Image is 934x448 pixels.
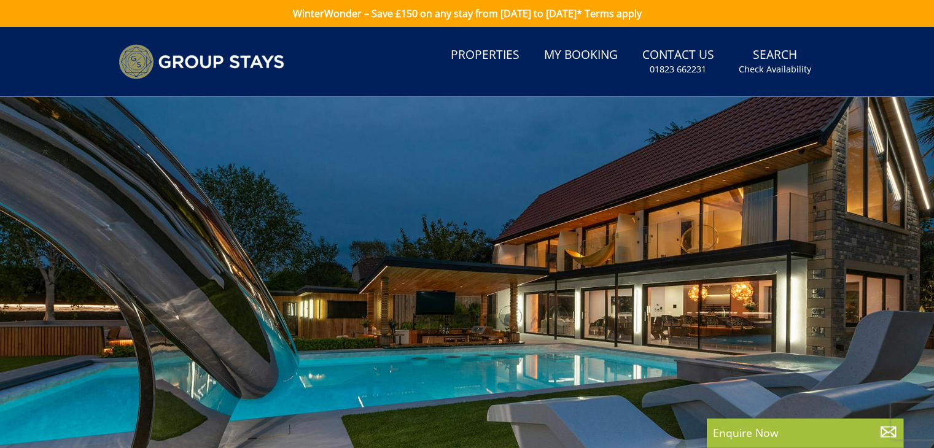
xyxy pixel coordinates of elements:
[739,63,811,75] small: Check Availability
[734,42,816,82] a: SearchCheck Availability
[446,42,524,69] a: Properties
[539,42,623,69] a: My Booking
[119,44,284,79] img: Group Stays
[713,425,897,441] p: Enquire Now
[637,42,719,82] a: Contact Us01823 662231
[650,63,706,75] small: 01823 662231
